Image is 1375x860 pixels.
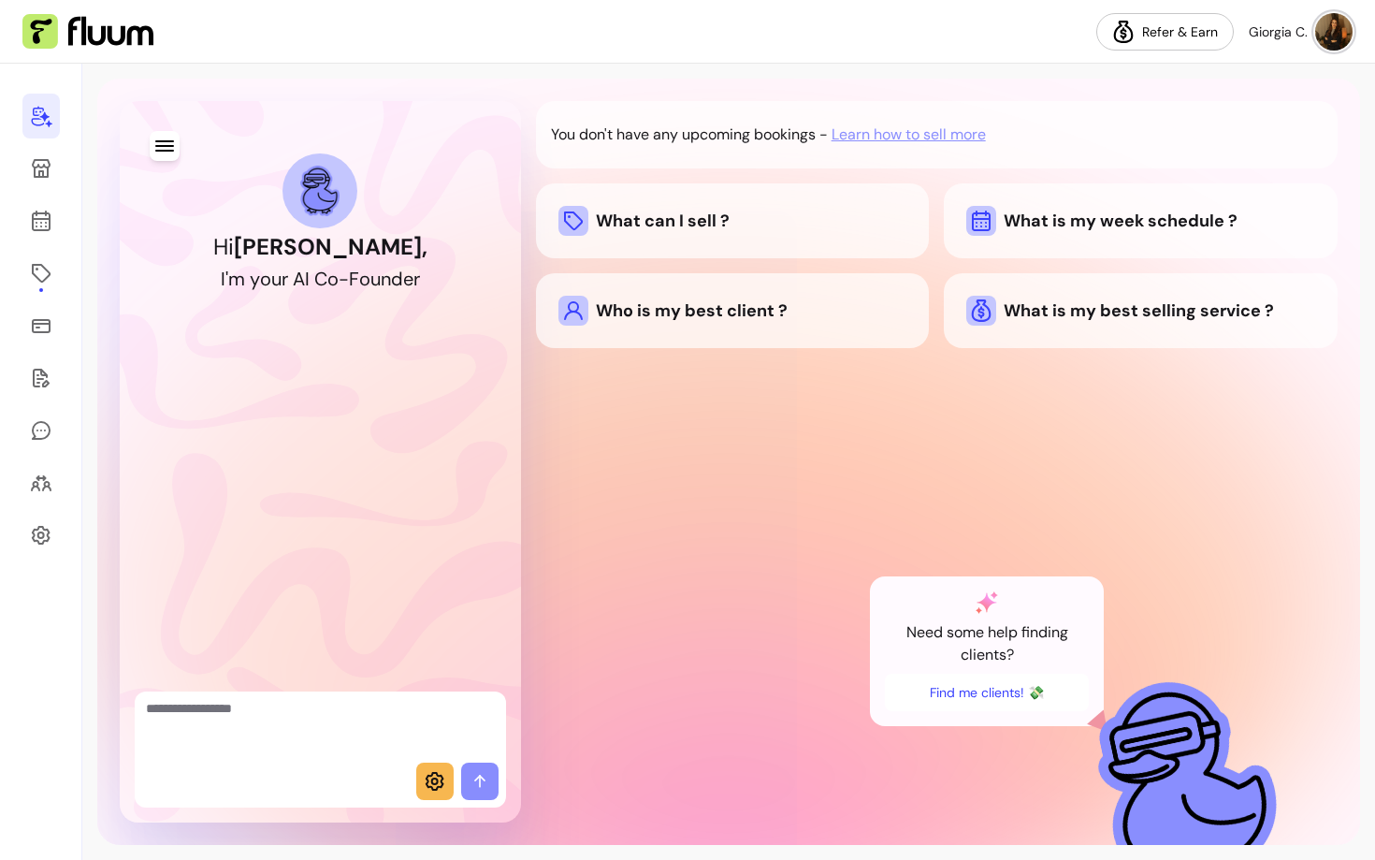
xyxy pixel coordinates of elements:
a: Settings [22,513,60,558]
div: r [282,266,288,292]
img: Fluum Logo [22,14,153,50]
h2: I'm your AI Co-Founder [221,266,420,292]
button: Find me clients! 💸 [885,674,1089,711]
div: u [370,266,381,292]
div: I [305,266,310,292]
div: C [314,266,327,292]
div: What is my best selling service ? [966,296,1315,326]
a: Calendar [22,198,60,243]
div: A [293,266,305,292]
div: Who is my best client ? [558,296,907,326]
span: Giorgia C. [1249,22,1308,41]
p: You don't have any upcoming bookings - [551,124,828,146]
a: Refer & Earn [1096,13,1234,51]
a: My Page [22,146,60,191]
h1: Hi [213,232,427,262]
a: Sales [22,303,60,348]
div: y [250,266,260,292]
a: Clients [22,460,60,505]
div: m [228,266,245,292]
div: d [391,266,403,292]
div: What can I sell ? [558,206,907,236]
a: Forms [22,356,60,401]
div: I [221,266,225,292]
textarea: Ask me anything... [146,699,495,755]
button: avatarGiorgia C. [1249,13,1353,51]
div: e [403,266,413,292]
img: AI Co-Founder avatar [300,166,340,215]
a: Home [22,94,60,138]
b: [PERSON_NAME] , [234,232,427,261]
div: ' [225,266,228,292]
a: Offerings [22,251,60,296]
img: avatar [1315,13,1353,51]
div: What is my week schedule ? [966,206,1315,236]
a: My Messages [22,408,60,453]
div: o [359,266,370,292]
div: - [339,266,349,292]
span: Learn how to sell more [832,124,986,146]
p: Need some help finding clients? [885,621,1089,666]
div: r [413,266,420,292]
div: o [327,266,339,292]
div: F [349,266,359,292]
img: AI Co-Founder gradient star [976,591,998,614]
div: u [271,266,282,292]
div: n [381,266,391,292]
div: o [260,266,271,292]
